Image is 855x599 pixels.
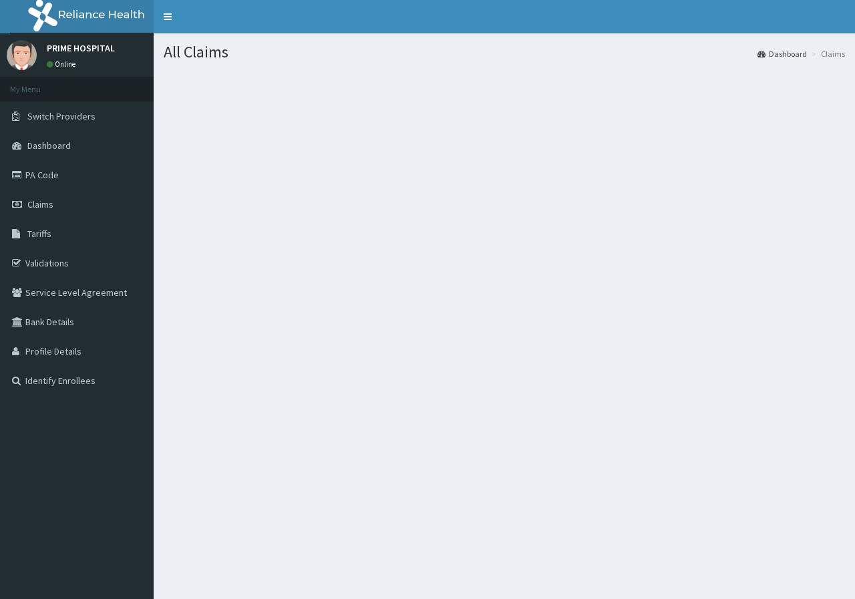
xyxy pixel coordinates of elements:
span: Dashboard [27,140,71,152]
p: PRIME HOSPITAL [47,43,115,53]
h1: All Claims [164,43,845,61]
span: Claims [27,198,53,210]
a: Online [47,59,79,69]
a: Dashboard [757,48,807,59]
li: Claims [808,48,845,59]
span: Tariffs [27,228,51,240]
img: User Image [7,40,37,70]
span: Switch Providers [27,110,96,122]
